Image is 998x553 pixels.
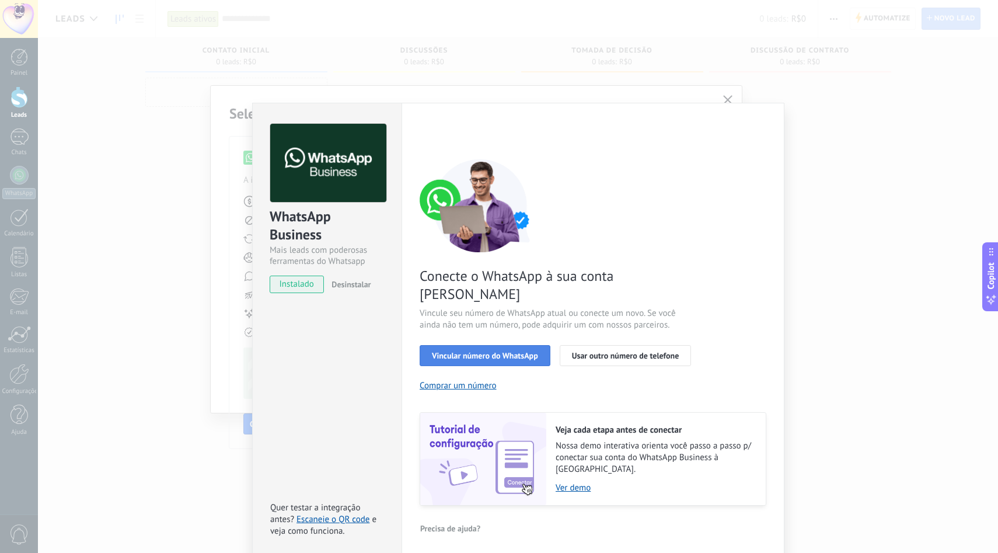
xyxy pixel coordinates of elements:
div: WhatsApp Business [270,207,385,245]
button: Precisa de ajuda? [420,520,481,537]
span: Usar outro número de telefone [572,352,679,360]
span: Vincule seu número de WhatsApp atual ou conecte um novo. Se você ainda não tem um número, pode ad... [420,308,697,331]
h2: Veja cada etapa antes de conectar [556,425,754,436]
a: Escaneie o QR code [296,514,369,525]
span: Copilot [985,262,997,289]
button: Usar outro número de telefone [560,345,692,366]
span: Conecte o WhatsApp à sua conta [PERSON_NAME] [420,267,697,303]
span: e veja como funciona. [270,514,376,537]
button: Comprar um número [420,380,497,391]
span: Quer testar a integração antes? [270,502,360,525]
button: Vincular número do WhatsApp [420,345,550,366]
a: Ver demo [556,482,754,493]
span: Precisa de ajuda? [420,524,480,533]
img: logo_main.png [270,124,386,203]
span: Nossa demo interativa orienta você passo a passo p/ conectar sua conta do WhatsApp Business à [GE... [556,440,754,475]
div: Mais leads com poderosas ferramentas do Whatsapp [270,245,385,267]
span: Vincular número do WhatsApp [432,352,538,360]
button: Desinstalar [327,276,371,293]
img: connect number [420,159,542,252]
span: instalado [270,276,323,293]
span: Desinstalar [331,279,371,290]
